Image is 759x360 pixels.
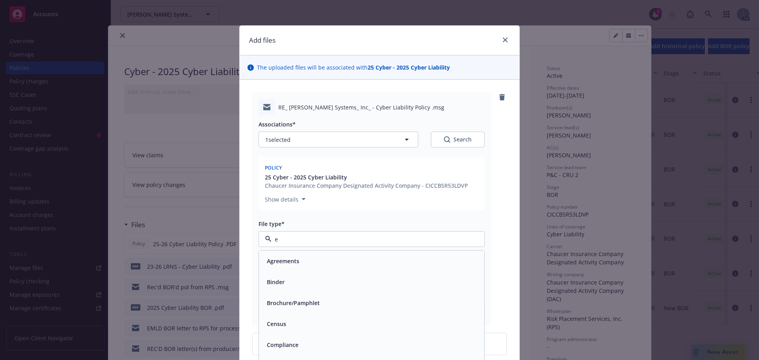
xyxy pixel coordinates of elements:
[252,333,507,355] div: Upload new files
[267,278,285,286] button: Binder
[267,341,298,349] button: Compliance
[267,299,320,307] button: Brochure/Pamphlet
[267,320,286,328] button: Census
[267,257,299,265] button: Agreements
[272,235,468,243] input: Filter by keyword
